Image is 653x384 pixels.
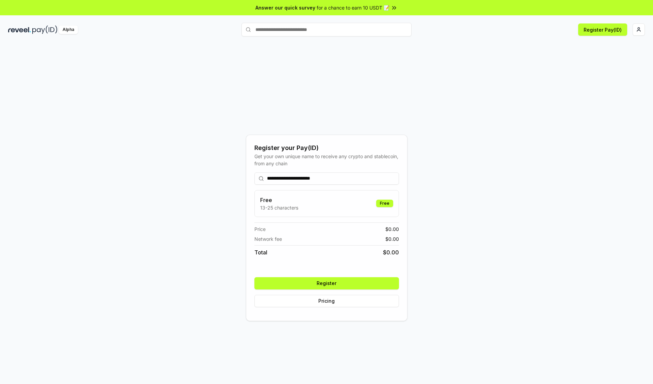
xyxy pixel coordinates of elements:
[376,200,393,207] div: Free
[8,26,31,34] img: reveel_dark
[254,143,399,153] div: Register your Pay(ID)
[59,26,78,34] div: Alpha
[254,295,399,307] button: Pricing
[254,226,266,233] span: Price
[255,4,315,11] span: Answer our quick survey
[32,26,57,34] img: pay_id
[254,153,399,167] div: Get your own unique name to receive any crypto and stablecoin, from any chain
[578,23,627,36] button: Register Pay(ID)
[383,248,399,256] span: $ 0.00
[260,196,298,204] h3: Free
[254,248,267,256] span: Total
[385,235,399,243] span: $ 0.00
[254,235,282,243] span: Network fee
[317,4,389,11] span: for a chance to earn 10 USDT 📝
[385,226,399,233] span: $ 0.00
[260,204,298,211] p: 13-25 characters
[254,277,399,289] button: Register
